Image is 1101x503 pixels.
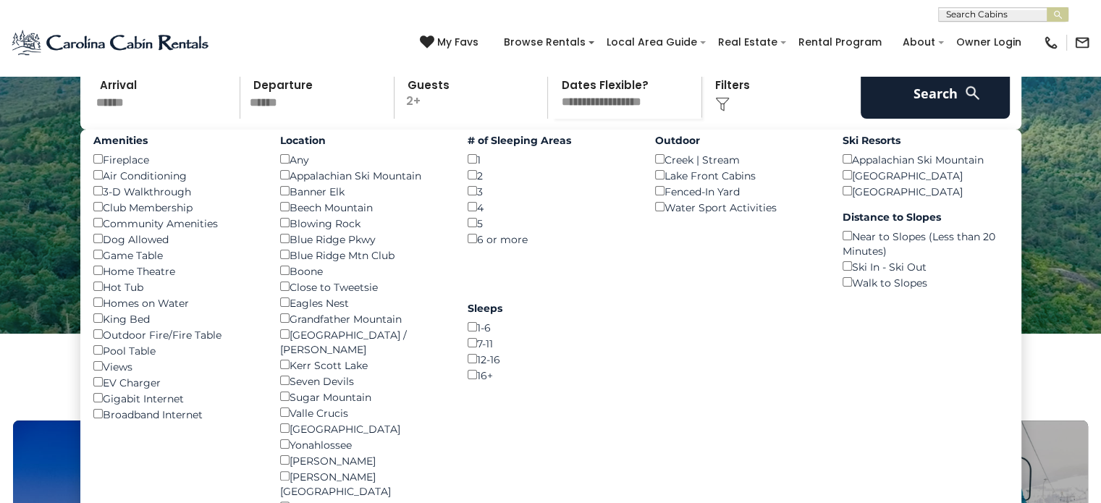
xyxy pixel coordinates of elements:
div: Valle Crucis [280,405,446,420]
div: 3 [468,183,633,199]
div: [GEOGRAPHIC_DATA] [843,167,1008,183]
div: Banner Elk [280,183,446,199]
button: Search [861,68,1011,119]
div: Creek | Stream [655,151,821,167]
div: Homes on Water [93,295,259,310]
div: Outdoor Fire/Fire Table [93,326,259,342]
div: [PERSON_NAME][GEOGRAPHIC_DATA] [280,468,446,499]
div: Water Sport Activities [655,199,821,215]
label: Location [280,133,446,148]
div: Blowing Rock [280,215,446,231]
div: Pool Table [93,342,259,358]
div: Lake Front Cabins [655,167,821,183]
div: Appalachian Ski Mountain [843,151,1008,167]
div: Near to Slopes (Less than 20 Minutes) [843,228,1008,258]
div: Appalachian Ski Mountain [280,167,446,183]
div: Sugar Mountain [280,389,446,405]
a: Rental Program [791,31,889,54]
div: Air Conditioning [93,167,259,183]
div: 2 [468,167,633,183]
a: Browse Rentals [497,31,593,54]
div: [GEOGRAPHIC_DATA] / [PERSON_NAME] [280,326,446,357]
div: Boone [280,263,446,279]
div: Broadband Internet [93,406,259,422]
div: Fenced-In Yard [655,183,821,199]
div: Grandfather Mountain [280,310,446,326]
div: Community Amenities [93,215,259,231]
label: Outdoor [655,133,821,148]
div: Club Membership [93,199,259,215]
img: Blue-2.png [11,28,211,57]
a: About [895,31,942,54]
a: My Favs [420,35,482,51]
div: EV Charger [93,374,259,390]
a: Local Area Guide [599,31,704,54]
div: Blue Ridge Pkwy [280,231,446,247]
img: search-regular-white.png [963,84,982,102]
h3: Select Your Destination [11,370,1090,420]
label: Amenities [93,133,259,148]
a: Real Estate [711,31,785,54]
div: 1 [468,151,633,167]
div: King Bed [93,310,259,326]
div: 7-11 [468,335,633,351]
label: Distance to Slopes [843,210,1008,224]
div: Beech Mountain [280,199,446,215]
div: [GEOGRAPHIC_DATA] [280,420,446,436]
div: 6 or more [468,231,633,247]
div: Home Theatre [93,263,259,279]
div: Views [93,358,259,374]
div: Fireplace [93,151,259,167]
label: Sleeps [468,301,633,316]
div: Yonahlossee [280,436,446,452]
div: Blue Ridge Mtn Club [280,247,446,263]
div: 5 [468,215,633,231]
div: [GEOGRAPHIC_DATA] [843,183,1008,199]
div: Dog Allowed [93,231,259,247]
span: My Favs [437,35,478,50]
img: filter--v1.png [715,97,730,111]
div: Game Table [93,247,259,263]
div: Ski In - Ski Out [843,258,1008,274]
a: Owner Login [949,31,1029,54]
div: Walk to Slopes [843,274,1008,290]
img: phone-regular-black.png [1043,35,1059,51]
div: Any [280,151,446,167]
label: # of Sleeping Areas [468,133,633,148]
div: 3-D Walkthrough [93,183,259,199]
div: 12-16 [468,351,633,367]
p: 2+ [399,68,548,119]
div: 16+ [468,367,633,383]
div: Gigabit Internet [93,390,259,406]
div: Close to Tweetsie [280,279,446,295]
div: Hot Tub [93,279,259,295]
label: Ski Resorts [843,133,1008,148]
div: 4 [468,199,633,215]
img: mail-regular-black.png [1074,35,1090,51]
div: [PERSON_NAME] [280,452,446,468]
div: 1-6 [468,319,633,335]
div: Seven Devils [280,373,446,389]
div: Eagles Nest [280,295,446,310]
div: Kerr Scott Lake [280,357,446,373]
